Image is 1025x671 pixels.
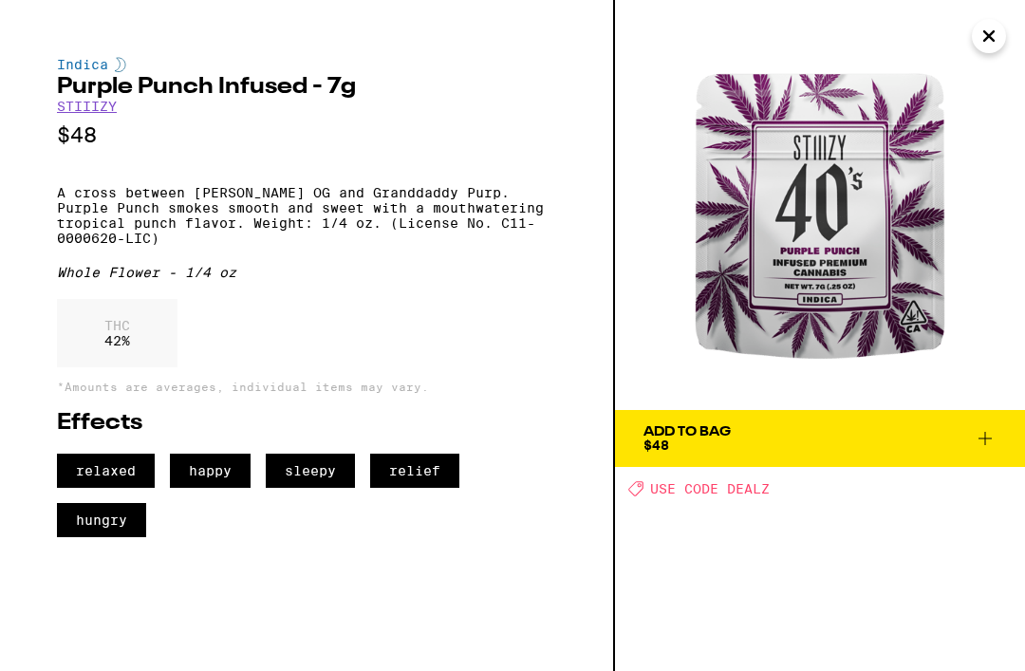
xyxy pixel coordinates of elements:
[643,425,731,438] div: Add To Bag
[11,13,137,28] span: Hi. Need any help?
[170,454,251,488] span: happy
[57,412,556,435] h2: Effects
[57,57,556,72] div: Indica
[57,265,556,280] div: Whole Flower - 1/4 oz
[57,185,556,246] p: A cross between [PERSON_NAME] OG and Granddaddy Purp. Purple Punch smokes smooth and sweet with a...
[57,454,155,488] span: relaxed
[370,454,459,488] span: relief
[57,381,556,393] p: *Amounts are averages, individual items may vary.
[104,318,130,333] p: THC
[57,123,556,147] p: $48
[650,481,770,496] span: USE CODE DEALZ
[57,99,117,114] a: STIIIZY
[57,503,146,537] span: hungry
[57,76,556,99] h2: Purple Punch Infused - 7g
[57,299,177,367] div: 42 %
[115,57,126,72] img: indicaColor.svg
[972,19,1006,53] button: Close
[643,438,669,453] span: $48
[266,454,355,488] span: sleepy
[615,410,1025,467] button: Add To Bag$48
